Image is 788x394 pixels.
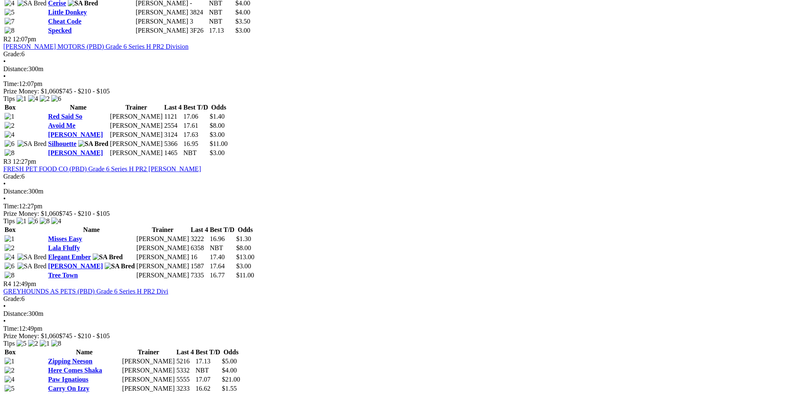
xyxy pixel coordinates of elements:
td: [PERSON_NAME] [122,375,175,384]
td: 7335 [190,271,208,279]
td: 17.13 [195,357,221,365]
td: [PERSON_NAME] [136,253,189,261]
img: 8 [51,340,61,347]
span: • [3,73,6,80]
img: SA Bred [17,263,47,270]
td: [PERSON_NAME] [136,271,189,279]
img: 8 [5,272,14,279]
span: $745 - $210 - $105 [59,210,110,217]
img: 1 [17,95,26,103]
td: NBT [208,17,234,26]
td: 1465 [164,149,182,157]
img: 1 [17,217,26,225]
th: Odds [209,103,228,112]
a: Zipping Neeson [48,358,92,365]
div: Prize Money: $1,060 [3,210,785,217]
td: 16 [190,253,208,261]
div: 12:07pm [3,80,785,88]
div: 300m [3,188,785,195]
th: Odds [221,348,240,356]
th: Best T/D [209,226,235,234]
img: 8 [5,149,14,157]
a: Little Donkey [48,9,87,16]
span: Distance: [3,310,28,317]
span: $5.00 [222,358,237,365]
img: 4 [5,253,14,261]
img: 4 [28,95,38,103]
td: NBT [208,8,234,17]
a: Specked [48,27,72,34]
div: Prize Money: $1,060 [3,332,785,340]
span: $1.30 [236,235,251,242]
img: 4 [5,131,14,138]
th: Best T/D [195,348,221,356]
img: 2 [40,95,50,103]
img: 2 [5,367,14,374]
td: 3233 [176,384,194,393]
div: 12:27pm [3,203,785,210]
td: [PERSON_NAME] [135,17,189,26]
td: NBT [183,149,208,157]
img: 8 [40,217,50,225]
span: • [3,58,6,65]
td: NBT [195,366,221,375]
td: [PERSON_NAME] [135,26,189,35]
span: Box [5,104,16,111]
td: 16.96 [209,235,235,243]
th: Last 4 [164,103,182,112]
span: Tips [3,95,15,102]
a: [PERSON_NAME] MOTORS (PBD) Grade 6 Series H PR2 Division [3,43,189,50]
a: Lala Fluffy [48,244,80,251]
td: 17.06 [183,112,208,121]
img: 6 [5,140,14,148]
td: 1587 [190,262,208,270]
td: [PERSON_NAME] [136,235,189,243]
td: 1121 [164,112,182,121]
span: $3.50 [235,18,250,25]
span: • [3,303,6,310]
img: 1 [40,340,50,347]
span: Grade: [3,295,22,302]
span: Distance: [3,188,28,195]
span: $745 - $210 - $105 [59,88,110,95]
td: 17.13 [208,26,234,35]
img: SA Bred [105,263,135,270]
td: [PERSON_NAME] [136,262,189,270]
span: R3 [3,158,11,165]
span: Time: [3,325,19,332]
td: [PERSON_NAME] [110,131,163,139]
td: 3824 [189,8,208,17]
div: 12:49pm [3,325,785,332]
td: [PERSON_NAME] [135,8,189,17]
img: SA Bred [78,140,108,148]
img: 1 [5,235,14,243]
td: [PERSON_NAME] [110,140,163,148]
div: 6 [3,173,785,180]
img: 1 [5,358,14,365]
td: [PERSON_NAME] [110,112,163,121]
th: Trainer [136,226,189,234]
th: Name [48,348,121,356]
td: 17.07 [195,375,221,384]
td: 16.77 [209,271,235,279]
td: 3222 [190,235,208,243]
th: Odds [236,226,255,234]
span: $8.00 [210,122,225,129]
td: 17.61 [183,122,208,130]
a: [PERSON_NAME] [48,149,103,156]
span: • [3,318,6,325]
span: Box [5,349,16,356]
span: $11.00 [236,272,254,279]
a: Tree Town [48,272,78,279]
td: NBT [209,244,235,252]
a: Red Said So [48,113,82,120]
span: Tips [3,340,15,347]
span: $745 - $210 - $105 [59,332,110,339]
span: 12:07pm [13,36,36,43]
div: 300m [3,310,785,318]
img: 5 [5,385,14,392]
a: [PERSON_NAME] [48,131,103,138]
a: Avoid Me [48,122,75,129]
td: 2554 [164,122,182,130]
span: 12:49pm [13,280,36,287]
